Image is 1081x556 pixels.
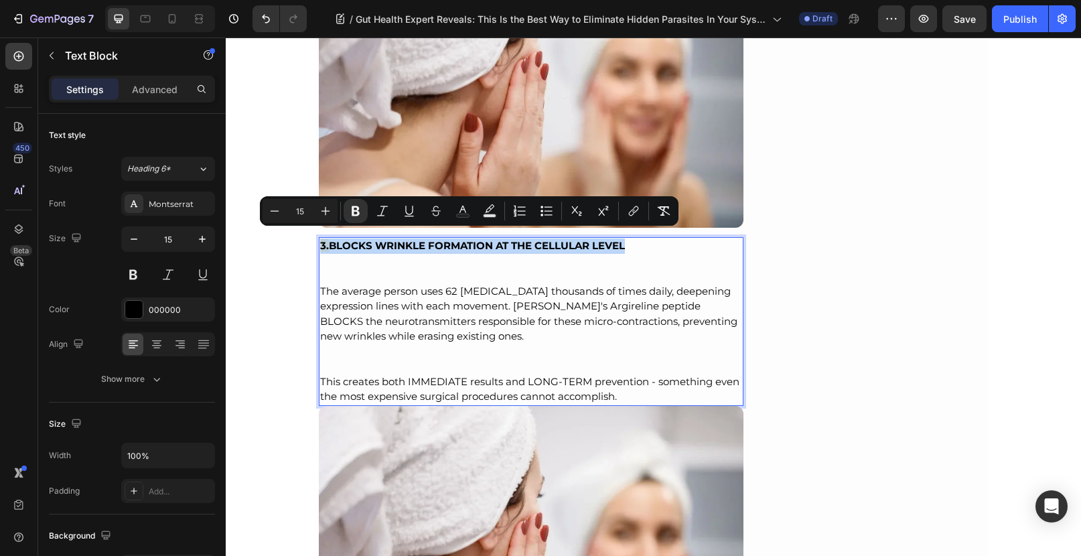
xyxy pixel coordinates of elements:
[49,230,84,248] div: Size
[13,143,32,153] div: 450
[101,372,163,386] div: Show more
[253,5,307,32] div: Undo/Redo
[49,129,86,141] div: Text style
[49,367,215,391] button: Show more
[94,202,103,214] strong: 3.
[149,304,212,316] div: 000000
[49,527,114,545] div: Background
[49,485,80,497] div: Padding
[88,11,94,27] p: 7
[132,82,177,96] p: Advanced
[93,200,518,368] div: Rich Text Editor. Editing area: main
[49,336,86,354] div: Align
[122,443,214,468] input: Auto
[66,82,104,96] p: Settings
[149,486,212,498] div: Add...
[992,5,1048,32] button: Publish
[954,13,976,25] span: Save
[942,5,987,32] button: Save
[226,38,1081,556] iframe: Design area
[94,247,517,307] p: The average person uses 62 [MEDICAL_DATA] thousands of times daily, deepening expression lines wi...
[5,5,100,32] button: 7
[103,202,399,214] strong: BLOCKS WRINKLE FORMATION AT THE CELLULAR LEVEL
[49,449,71,462] div: Width
[149,198,212,210] div: Montserrat
[49,415,84,433] div: Size
[49,303,70,316] div: Color
[49,198,66,210] div: Font
[260,196,678,226] div: Editor contextual toolbar
[812,13,833,25] span: Draft
[65,48,179,64] p: Text Block
[10,245,32,256] div: Beta
[49,163,72,175] div: Styles
[1035,490,1068,523] div: Open Intercom Messenger
[127,163,171,175] span: Heading 6*
[94,337,517,367] p: This creates both IMMEDIATE results and LONG-TERM prevention - something even the most expensive ...
[1003,12,1037,26] div: Publish
[350,12,353,26] span: /
[356,12,767,26] span: Gut Health Expert Reveals: This Is the Best Way to Eliminate Hidden Parasites In Your System
[121,157,215,181] button: Heading 6*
